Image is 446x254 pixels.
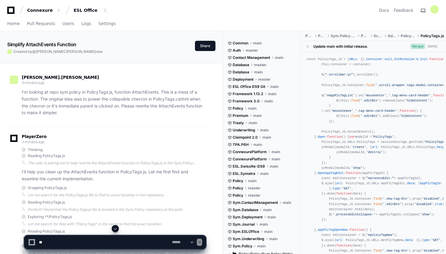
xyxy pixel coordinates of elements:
[22,80,44,85] span: 3 minutes ago
[429,57,444,61] span: function
[268,92,276,96] span: main
[383,202,402,206] span: '.editBtn'
[428,44,438,49] div: [DATE]
[233,84,265,89] span: ESL Office DS9 Git
[253,113,262,118] span: main
[22,135,46,138] span: PlayerZero
[233,178,243,183] span: Policy
[233,150,267,154] span: ConnexurePlatform
[272,157,280,162] span: main
[366,150,383,154] span: 'destroy'
[435,202,442,206] span: true
[233,193,243,198] span: Policy
[407,182,415,185] span: data
[275,55,283,60] span: main
[410,43,425,49] span: Merged
[233,92,263,96] span: Framework 1.13.2
[346,171,360,175] span: function
[233,164,265,169] span: ESL.SwissRe-DS9
[246,48,258,53] span: master
[195,41,215,51] button: Share
[81,22,91,25] span: Logs
[27,7,53,13] div: Connexure
[260,128,269,133] span: main
[233,55,270,60] span: Contact Management
[233,41,248,46] span: Common
[264,99,273,104] span: main
[318,135,325,139] span: Open
[22,140,44,144] span: 3 minutes ago
[267,215,276,220] span: main
[28,200,65,205] span: Reading PolicyTags.js
[260,171,269,176] span: main
[263,135,271,140] span: main
[383,197,409,201] span: '.new-tag-btn'
[318,171,344,175] span: OpenAppTagEdit
[349,135,355,139] span: var
[233,222,255,227] span: Sym.Journal
[98,17,116,31] a: Settings
[420,213,431,216] span: 'show'
[233,215,263,220] span: Sym.Deployment
[233,121,244,125] span: Treaty
[325,73,353,76] span: ".scrollbar-yc"
[28,207,206,212] div: Perfect! I found that the PolicyTags.js file is located in the Sym.Policy repository at the path ...
[253,142,262,147] span: main
[416,57,418,61] span: 0
[233,63,249,67] span: Database
[62,17,74,31] a: Users
[372,135,394,139] span: 'PolicyTags'
[388,34,396,38] span: Admin
[233,135,258,140] span: Claimpoint 2.0
[28,185,67,190] span: Grepping PolicyTags.js
[331,109,353,113] span: 'mouseleave'
[233,128,255,133] span: Underwriting
[13,49,103,54] span: Created by
[272,150,280,154] span: main
[27,17,55,31] a: Pull Requests
[32,49,36,54] span: @
[420,182,441,185] span: AppPlcTagId
[327,135,342,139] span: function
[401,34,416,38] span: PolicyTags
[62,22,74,25] span: Users
[233,99,260,104] span: Framework 3.0
[36,49,95,54] span: [PERSON_NAME].[PERSON_NAME]
[351,114,359,118] span: find
[95,49,103,54] span: now
[421,34,444,38] span: PolicyTags.js
[342,187,351,190] span: 'GET'
[372,145,377,149] span: url
[364,94,387,97] span: 'mouseenter'
[22,169,206,182] p: I'll help you clean up the AttachEvents function in PolicyTags.js. Let me first find and examine ...
[233,113,248,118] span: Premium
[270,164,278,169] span: main
[353,192,361,195] span: data
[260,222,268,227] span: main
[355,109,398,113] span: '.tag-menu-card-header'
[366,176,394,180] span: "#processEdit-"
[28,153,65,158] span: Reading PolicyTags.js
[233,171,255,176] span: ESL.Symetra
[351,145,366,149] span: 'create'
[233,142,249,147] span: TPA.P6H
[405,99,429,102] span: 'hideContent'
[248,186,260,191] span: master
[233,106,243,111] span: Policy
[254,70,263,75] span: main
[318,34,326,38] span: Policy
[233,157,267,162] span: ConnexurePlatform
[233,70,249,75] span: Database
[361,34,369,38] span: Policy
[349,57,357,61] span: URLs
[233,77,253,82] span: Deployment
[361,99,379,102] span: '.editBtn'
[313,44,368,49] div: Update main with initial release.
[366,57,383,61] span: Container
[283,200,291,205] span: main
[374,34,383,38] span: Scripts
[336,182,342,185] span: url
[333,213,375,216] span: '.processEditCollapse-'
[394,7,413,13] button: Feedback
[28,193,206,198] div: Let me search for the PolicyTags.js file to find its exact location in the repository.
